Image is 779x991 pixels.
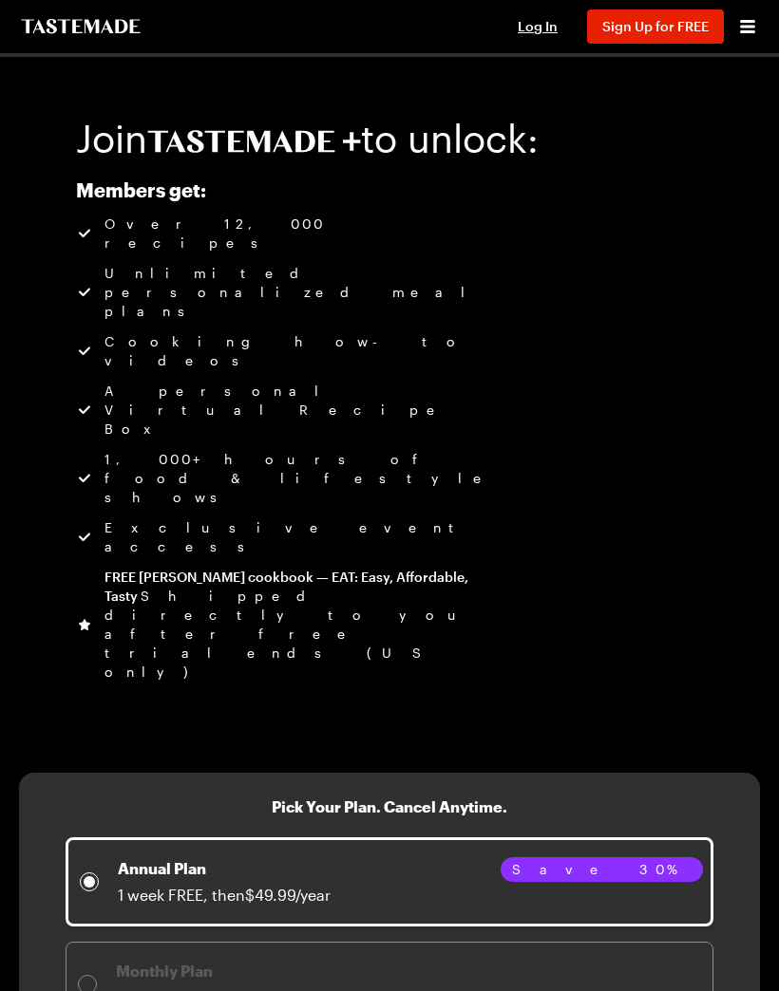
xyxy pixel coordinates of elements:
[76,215,502,682] ul: Tastemade+ Annual subscription benefits
[104,450,502,507] span: 1,000+ hours of food & lifestyle shows
[104,382,502,439] span: A personal Virtual Recipe Box
[735,14,760,39] button: Open menu
[118,886,331,904] span: 1 week FREE, then $49.99/year
[104,588,475,680] span: Shipped directly to you after free trial ends (US only)
[602,18,709,34] span: Sign Up for FREE
[587,9,724,44] button: Sign Up for FREE
[518,18,558,34] span: Log In
[104,264,502,321] span: Unlimited personalized meal plans
[118,857,331,880] p: Annual Plan
[104,568,502,682] div: FREE [PERSON_NAME] cookbook — EAT: Easy, Affordable, Tasty
[500,17,576,36] button: Log In
[19,19,142,34] a: To Tastemade Home Page
[116,960,336,982] p: Monthly Plan
[104,518,502,556] span: Exclusive event access
[104,332,502,370] span: Cooking how-to videos
[272,795,507,818] h3: Pick Your Plan. Cancel Anytime.
[512,859,692,880] span: Save 30%
[76,178,502,201] h2: Members get:
[104,215,502,252] span: Over 12,000 recipes
[76,118,539,159] h1: Join to unlock:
